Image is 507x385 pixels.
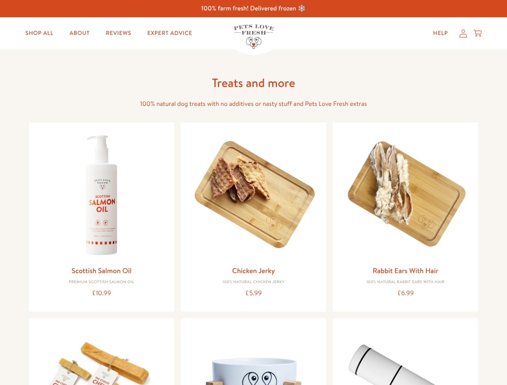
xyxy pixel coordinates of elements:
a: Help [427,25,454,41]
img: Chicken Jerky [187,129,320,261]
a: Shop All [19,25,60,41]
div: 100% Natural Chicken Jerky [187,280,320,285]
div: £5.99 [187,288,320,299]
div: Premium Scottish Salmon Oil [35,280,168,285]
h1: Treats and more [125,75,382,91]
span: 100% natural dog treats with no additives or nasty stuff and Pets Love Fresh extras [140,99,367,108]
a: Scottish Salmon Oil [71,265,131,276]
a: About [63,25,96,41]
img: Pets Love Fresh [234,24,274,49]
div: £6.99 [339,288,472,299]
div: 100% Natural Rabbit Ears with hair [339,280,472,285]
div: £10.99 [35,288,168,299]
a: Rabbit Ears With Hair [373,265,438,276]
img: Rabbit Ears With Hair [339,129,472,261]
a: Chicken Jerky [232,265,275,276]
img: Scottish Salmon Oil [35,129,168,261]
a: Expert Advice [141,25,199,41]
a: Reviews [99,25,137,41]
